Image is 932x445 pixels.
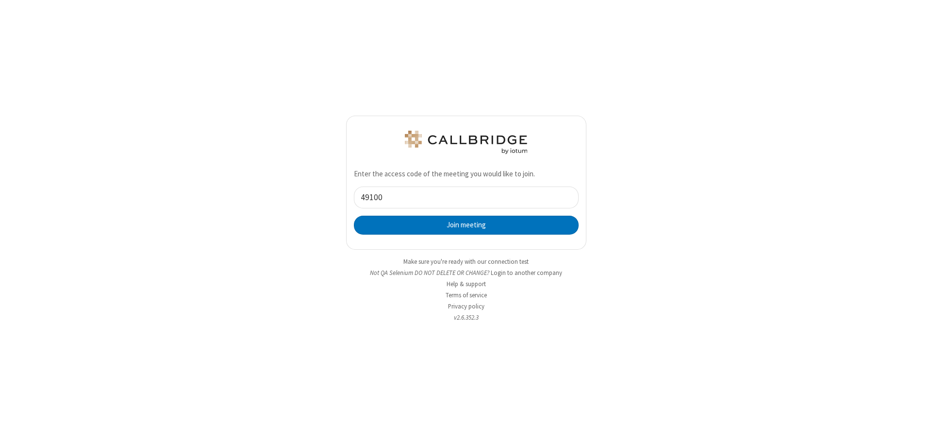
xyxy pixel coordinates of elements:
[354,169,579,180] p: Enter the access code of the meeting you would like to join.
[448,302,484,310] a: Privacy policy
[354,187,579,208] input: Enter access code
[354,216,579,235] button: Join meeting
[491,268,562,277] button: Login to another company
[403,257,529,266] a: Make sure you're ready with our connection test
[447,280,486,288] a: Help & support
[446,291,487,299] a: Terms of service
[403,131,529,154] img: QA Selenium DO NOT DELETE OR CHANGE
[346,268,586,277] li: Not QA Selenium DO NOT DELETE OR CHANGE?
[346,313,586,322] li: v2.6.352.3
